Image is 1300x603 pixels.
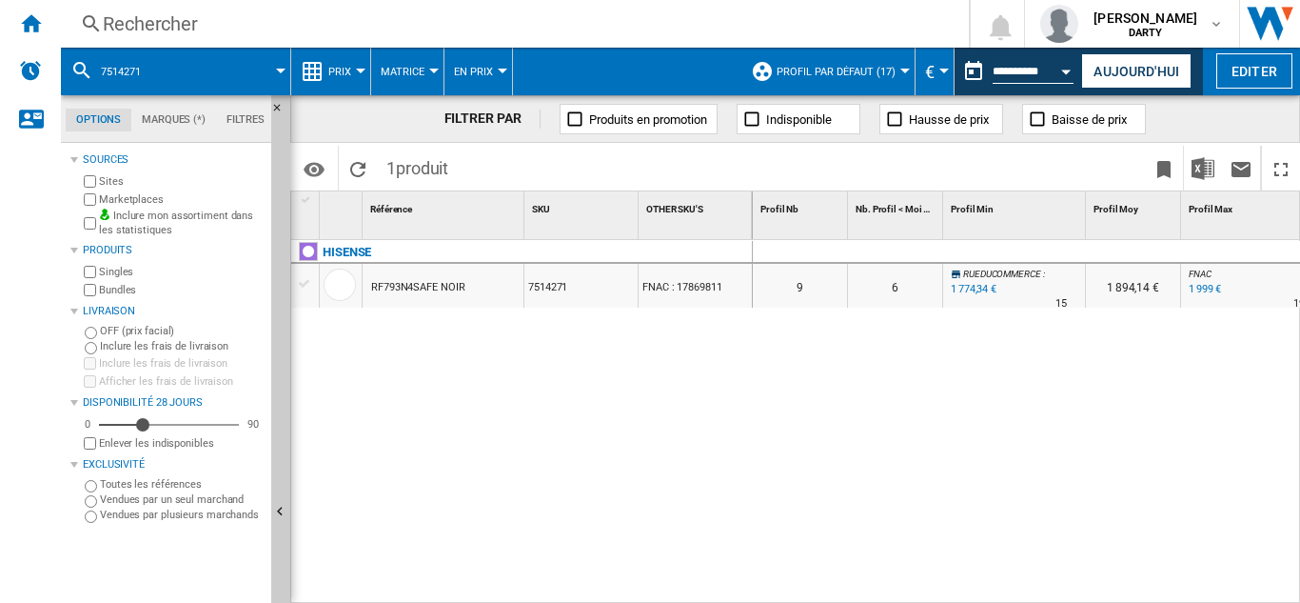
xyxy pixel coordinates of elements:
[99,436,264,451] label: Enlever les indisponibles
[328,66,351,78] span: Prix
[83,152,264,168] div: Sources
[909,112,989,127] span: Hausse de prix
[99,415,239,434] md-slider: Disponibilité
[301,48,361,95] div: Prix
[70,48,281,95] div: 7514271
[131,109,216,131] md-tab-item: Marques (*)
[66,109,131,131] md-tab-item: Options
[84,211,96,235] input: Inclure mon assortiment dans les statistiques
[381,48,434,95] button: Matrice
[84,266,96,278] input: Singles
[1090,191,1180,221] div: Profil Moy Sort None
[100,477,264,492] label: Toutes les références
[83,457,264,472] div: Exclusivité
[753,264,847,308] div: 9
[848,264,942,308] div: 6
[101,66,141,78] span: 7514271
[777,66,896,78] span: Profil par défaut (17)
[925,48,944,95] button: €
[528,191,638,221] div: Sort None
[856,204,921,214] span: Nb. Profil < Moi
[84,437,96,450] input: Afficher les frais de livraison
[101,48,160,95] button: 7514271
[1192,157,1214,180] img: excel-24x24.png
[1186,280,1221,299] div: Mise à jour : dimanche 17 août 2025 00:00
[948,280,996,299] div: Mise à jour : dimanche 17 août 2025 00:00
[528,191,638,221] div: SKU Sort None
[1022,104,1146,134] button: Baisse de prix
[737,104,860,134] button: Indisponible
[1129,27,1163,39] b: DARTY
[99,265,264,279] label: Singles
[216,109,275,131] md-tab-item: Filtres
[99,192,264,207] label: Marketplaces
[100,508,264,522] label: Vendues par plusieurs marchands
[84,357,96,370] input: Inclure les frais de livraison
[99,174,264,189] label: Sites
[1184,146,1222,191] button: Télécharger au format Excel
[295,151,333,186] button: Options
[323,241,371,264] div: Cliquez pour filtrer sur cette marque
[371,266,464,310] div: RF793N4SAFE NOIR
[271,95,294,130] button: Masquer
[324,191,362,221] div: Sort None
[879,104,1003,134] button: Hausse de prix
[925,62,935,82] span: €
[1216,53,1292,89] button: Editer
[339,146,377,191] button: Recharger
[100,339,264,353] label: Inclure les frais de livraison
[1081,53,1192,89] button: Aujourd'hui
[396,158,448,178] span: produit
[370,204,412,214] span: Référence
[83,304,264,319] div: Livraison
[1189,269,1211,279] span: FNAC
[1052,112,1127,127] span: Baisse de prix
[757,191,847,221] div: Sort None
[524,264,638,308] div: 7514271
[1050,51,1084,86] button: Open calendar
[955,48,1077,95] div: Ce rapport est basé sur une date antérieure à celle d'aujourd'hui.
[85,327,97,339] input: OFF (prix facial)
[99,356,264,371] label: Inclure les frais de livraison
[589,112,707,127] span: Produits en promotion
[103,10,919,37] div: Rechercher
[99,374,264,389] label: Afficher les frais de livraison
[85,480,97,492] input: Toutes les références
[646,204,703,214] span: OTHER SKU'S
[19,59,42,82] img: alerts-logo.svg
[80,417,95,432] div: 0
[1262,146,1300,191] button: Plein écran
[852,191,942,221] div: Nb. Profil < Moi Sort None
[1093,9,1197,28] span: [PERSON_NAME]
[100,492,264,507] label: Vendues par un seul marchand
[757,191,847,221] div: Profil Nb Sort None
[852,191,942,221] div: Sort None
[951,204,994,214] span: Profil Min
[1222,146,1260,191] button: Envoyer ce rapport par email
[381,66,424,78] span: Matrice
[1093,204,1138,214] span: Profil Moy
[444,110,542,129] div: FILTRER PAR
[83,395,264,411] div: Disponibilité 28 Jours
[1086,264,1180,308] div: 1 894,14 €
[1145,146,1183,191] button: Créer un favoris
[99,283,264,297] label: Bundles
[947,191,1085,221] div: Profil Min Sort None
[454,66,493,78] span: En Prix
[1090,191,1180,221] div: Sort None
[560,104,718,134] button: Produits en promotion
[1189,204,1232,214] span: Profil Max
[642,191,752,221] div: OTHER SKU'S Sort None
[642,191,752,221] div: Sort None
[100,324,264,338] label: OFF (prix facial)
[1040,5,1078,43] img: profile.jpg
[83,243,264,258] div: Produits
[1043,269,1045,279] span: :
[766,112,832,127] span: Indisponible
[751,48,905,95] div: Profil par défaut (17)
[377,146,458,186] span: 1
[84,284,96,296] input: Bundles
